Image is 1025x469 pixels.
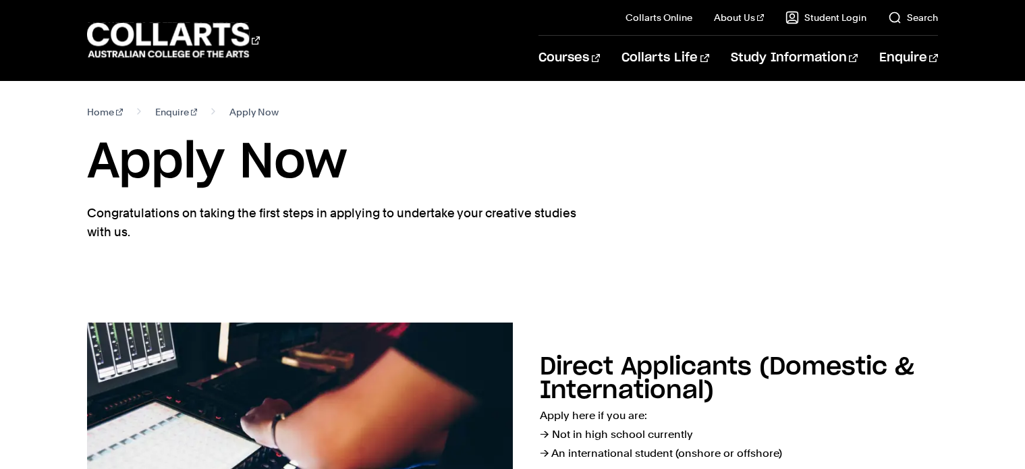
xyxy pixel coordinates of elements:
[888,11,938,24] a: Search
[785,11,866,24] a: Student Login
[87,132,938,193] h1: Apply Now
[621,36,709,80] a: Collarts Life
[731,36,858,80] a: Study Information
[229,103,279,121] span: Apply Now
[879,36,938,80] a: Enquire
[87,21,260,59] div: Go to homepage
[540,355,914,403] h2: Direct Applicants (Domestic & International)
[87,103,123,121] a: Home
[714,11,764,24] a: About Us
[626,11,692,24] a: Collarts Online
[538,36,600,80] a: Courses
[540,406,938,463] p: Apply here if you are: → Not in high school currently → An international student (onshore or offs...
[87,204,580,242] p: Congratulations on taking the first steps in applying to undertake your creative studies with us.
[155,103,198,121] a: Enquire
